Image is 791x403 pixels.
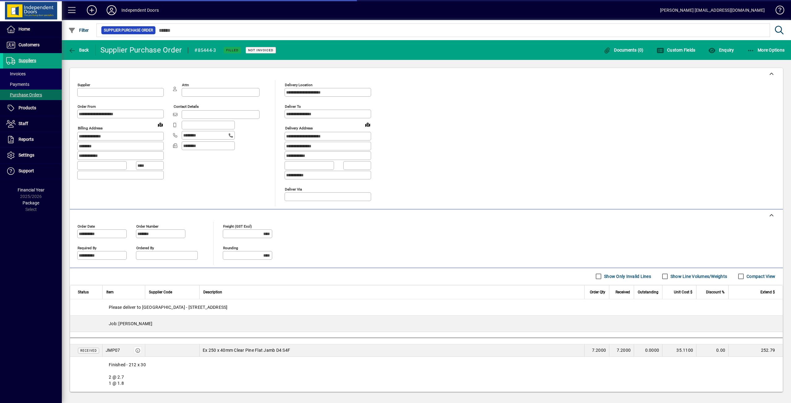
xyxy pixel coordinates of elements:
a: Purchase Orders [3,90,62,100]
td: 252.79 [728,344,783,357]
span: Discount % [706,289,725,296]
span: Financial Year [18,187,44,192]
button: Profile [102,5,121,16]
span: Staff [19,121,28,126]
td: 0.00 [696,344,728,357]
button: Back [67,44,91,56]
a: View on map [363,120,373,129]
span: Payments [6,82,29,87]
mat-label: Deliver To [285,104,301,109]
mat-label: Rounding [223,246,238,250]
span: Extend $ [760,289,775,296]
span: Package [23,200,39,205]
span: Back [68,48,89,52]
button: Add [82,5,102,16]
span: Order Qty [590,289,605,296]
span: Item [106,289,114,296]
mat-label: Required by [78,246,96,250]
span: More Options [747,48,785,52]
mat-label: Deliver via [285,187,302,191]
span: Suppliers [19,58,36,63]
span: Purchase Orders [6,92,42,97]
span: Not Invoiced [248,48,273,52]
span: Status [78,289,89,296]
span: Outstanding [638,289,658,296]
button: Custom Fields [655,44,697,56]
div: #85444-3 [194,45,216,55]
span: Customers [19,42,40,47]
div: Please deliver to [GEOGRAPHIC_DATA] - [STREET_ADDRESS] [70,299,783,315]
mat-label: Attn [182,83,189,87]
div: Finished - 212 x 30 2 @ 2.7 1 @ 1.8 [70,357,783,391]
span: Description [203,289,222,296]
label: Show Only Invalid Lines [603,273,651,279]
span: Supplier Code [149,289,172,296]
span: Support [19,168,34,173]
span: Supplier Purchase Order [104,27,153,33]
span: Received [80,349,97,352]
td: 7.2000 [584,344,609,357]
a: Customers [3,37,62,53]
span: Filled [226,48,239,52]
a: Invoices [3,69,62,79]
mat-label: Order date [78,224,95,228]
span: Ex 250 x 40mm Clear Pine Flat Jamb D4 S4F [203,347,290,353]
button: Filter [67,25,91,36]
app-page-header-button: Back [62,44,96,56]
mat-label: Order number [136,224,159,228]
button: Documents (0) [602,44,645,56]
button: More Options [746,44,786,56]
td: 35.1100 [662,344,696,357]
a: Products [3,100,62,116]
span: Reports [19,137,34,142]
mat-label: Delivery Location [285,83,312,87]
label: Show Line Volumes/Weights [669,273,727,279]
a: Payments [3,79,62,90]
a: View on map [155,120,165,129]
mat-label: Supplier [78,83,90,87]
a: Settings [3,148,62,163]
span: Settings [19,153,34,157]
div: Supplier Purchase Order [100,45,182,55]
button: Enquiry [707,44,735,56]
a: Home [3,22,62,37]
span: Filter [68,28,89,33]
span: Products [19,105,36,110]
span: Enquiry [708,48,734,52]
span: Documents (0) [603,48,644,52]
span: Home [19,27,30,31]
a: Staff [3,116,62,132]
td: 7.2000 [609,344,634,357]
a: Support [3,163,62,179]
div: [PERSON_NAME] [EMAIL_ADDRESS][DOMAIN_NAME] [660,5,765,15]
span: Unit Cost $ [674,289,692,296]
div: JMP07 [106,347,120,353]
mat-label: Order from [78,104,96,109]
mat-label: Freight (GST excl) [223,224,252,228]
span: Invoices [6,71,26,76]
mat-label: Ordered by [136,246,154,250]
a: Knowledge Base [771,1,783,21]
label: Compact View [745,273,775,279]
div: Job: [PERSON_NAME] [70,316,783,332]
a: Reports [3,132,62,147]
span: Received [615,289,630,296]
td: 0.0000 [634,344,662,357]
span: Custom Fields [657,48,696,52]
div: Independent Doors [121,5,159,15]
